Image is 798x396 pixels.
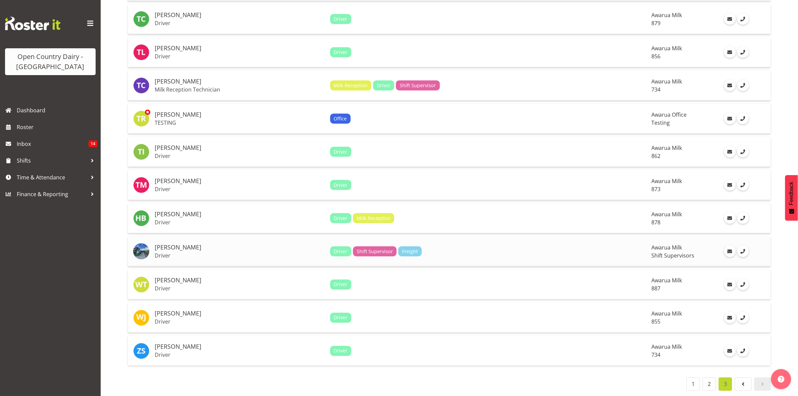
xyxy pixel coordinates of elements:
[334,347,348,355] span: Driver
[17,156,87,166] span: Shifts
[357,215,391,222] span: Milk Reception
[133,210,149,226] img: hester-helena-botha11085.jpg
[652,19,661,27] span: 879
[724,113,736,124] a: Email Employee
[377,82,391,89] span: Driver
[155,119,325,126] p: TESTING
[5,17,60,30] img: Rosterit website logo
[334,281,348,288] span: Driver
[652,285,661,292] span: 887
[155,153,325,159] p: Driver
[652,111,687,118] span: Awarua Office
[155,86,325,93] p: Milk Reception Technician
[652,185,661,193] span: 873
[155,111,325,118] h5: [PERSON_NAME]
[155,53,325,60] p: Driver
[133,277,149,293] img: warren-tempelman7489.jpg
[334,49,348,56] span: Driver
[334,148,348,156] span: Driver
[402,248,418,255] span: Freight
[133,243,149,260] img: vishal-vadadoriya3d788394e56bb8a58b897f3ff52a56af.png
[652,277,682,284] span: Awarua Milk
[334,115,347,122] span: Office
[155,12,325,18] h5: [PERSON_NAME]
[737,13,749,25] a: Call Employee
[724,79,736,91] a: Email Employee
[724,312,736,324] a: Email Employee
[737,279,749,290] a: Call Employee
[155,211,325,218] h5: [PERSON_NAME]
[133,310,149,326] img: wayne-jukes7491.jpg
[155,219,325,226] p: Driver
[724,279,736,290] a: Email Employee
[334,181,348,189] span: Driver
[155,178,325,184] h5: [PERSON_NAME]
[724,345,736,357] a: Email Employee
[155,78,325,85] h5: [PERSON_NAME]
[724,146,736,158] a: Email Employee
[652,318,661,326] span: 855
[334,15,348,23] span: Driver
[155,244,325,251] h5: [PERSON_NAME]
[652,219,661,226] span: 878
[724,212,736,224] a: Email Employee
[652,343,682,351] span: Awarua Milk
[724,245,736,257] a: Email Employee
[724,179,736,191] a: Email Employee
[652,252,695,259] span: Shift Supervisors
[133,44,149,60] img: tony-lee8441.jpg
[724,13,736,25] a: Email Employee
[737,212,749,224] a: Call Employee
[155,252,325,259] p: Driver
[357,248,393,255] span: Shift Supervisor
[155,145,325,151] h5: [PERSON_NAME]
[737,245,749,257] a: Call Employee
[652,177,682,185] span: Awarua Milk
[652,45,682,52] span: Awarua Milk
[155,45,325,52] h5: [PERSON_NAME]
[652,53,661,60] span: 856
[17,139,89,149] span: Inbox
[133,111,149,127] img: tracey-rogan11594.jpg
[789,182,795,205] span: Feedback
[155,277,325,284] h5: [PERSON_NAME]
[155,20,325,26] p: Driver
[133,144,149,160] img: tracy-inder11000.jpg
[737,79,749,91] a: Call Employee
[17,105,97,115] span: Dashboard
[334,82,368,89] span: Milk Reception
[652,119,670,126] span: Testing
[155,319,325,325] p: Driver
[133,11,149,27] img: tony-corr7484.jpg
[17,122,97,132] span: Roster
[652,244,682,251] span: Awarua Milk
[652,78,682,85] span: Awarua Milk
[703,378,716,391] a: 2
[133,77,149,94] img: tracey-chittock9998.jpg
[687,378,700,391] a: 1
[17,189,87,199] span: Finance & Reporting
[17,172,87,182] span: Time & Attendance
[334,215,348,222] span: Driver
[652,152,661,160] span: 862
[737,113,749,124] a: Call Employee
[724,46,736,58] a: Email Employee
[785,175,798,221] button: Feedback - Show survey
[652,351,661,359] span: 734
[652,144,682,152] span: Awarua Milk
[652,86,661,93] span: 734
[334,248,348,255] span: Driver
[12,52,89,72] div: Open Country Dairy - [GEOGRAPHIC_DATA]
[155,310,325,317] h5: [PERSON_NAME]
[133,177,149,193] img: trish-mcnicol7516.jpg
[737,345,749,357] a: Call Employee
[155,186,325,192] p: Driver
[400,82,436,89] span: Shift Supervisor
[334,314,348,322] span: Driver
[652,310,682,318] span: Awarua Milk
[737,146,749,158] a: Call Employee
[652,211,682,218] span: Awarua Milk
[737,46,749,58] a: Call Employee
[133,343,149,359] img: zachary-shanks7493.jpg
[778,376,785,383] img: help-xxl-2.png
